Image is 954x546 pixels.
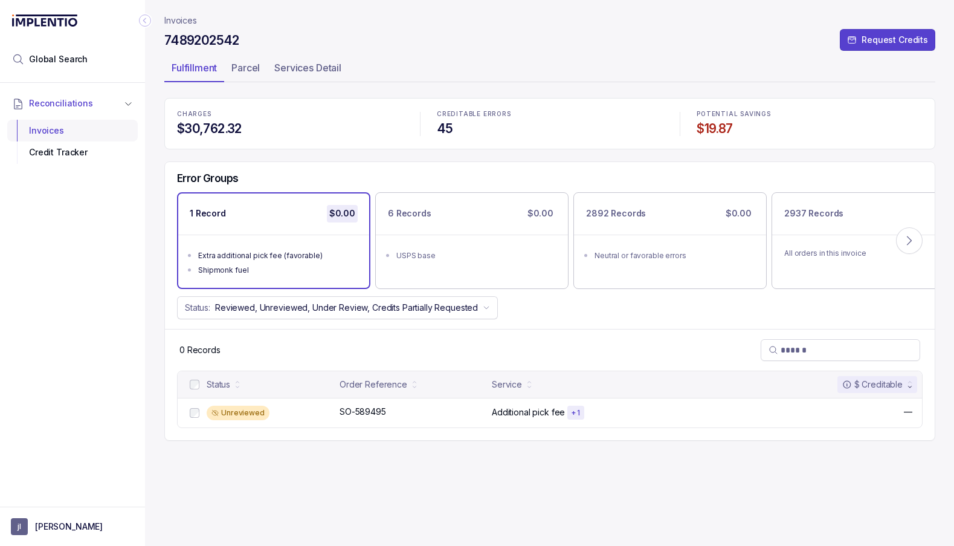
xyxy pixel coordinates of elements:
[164,58,224,82] li: Tab Fulfillment
[340,379,407,391] div: Order Reference
[177,111,403,118] p: CHARGES
[164,15,197,27] a: Invoices
[198,264,356,276] div: Shipmonk fuel
[571,408,580,418] p: + 1
[396,250,555,262] div: USPS base
[231,60,260,75] p: Parcel
[340,406,386,418] p: SO-589495
[437,111,663,118] p: CREDITABLE ERRORS
[17,141,128,163] div: Credit Tracker
[190,380,199,389] input: checkbox-checkbox
[862,34,928,46] p: Request Credits
[172,60,217,75] p: Fulfillment
[177,120,403,137] h4: $30,762.32
[207,406,269,420] div: Unreviewed
[492,379,522,391] div: Service
[784,247,952,259] p: All orders in this invoice
[190,207,226,219] p: 1 Record
[185,302,210,314] p: Status:
[840,29,935,51] button: Request Credits
[267,58,349,82] li: Tab Services Detail
[35,521,103,533] p: [PERSON_NAME]
[525,205,556,222] p: $0.00
[697,120,923,137] h4: $19.87
[784,207,843,219] p: 2937 Records
[164,58,935,82] ul: Tab Group
[138,13,152,28] div: Collapse Icon
[697,111,923,118] p: POTENTIAL SAVINGS
[11,518,28,535] span: User initials
[595,250,753,262] div: Neutral or favorable errors
[327,205,358,222] p: $0.00
[215,302,478,314] p: Reviewed, Unreviewed, Under Review, Credits Partially Requested
[437,120,663,137] h4: 45
[164,15,197,27] nav: breadcrumb
[7,90,138,117] button: Reconciliations
[11,518,134,535] button: User initials[PERSON_NAME]
[207,379,230,391] div: Status
[29,97,93,109] span: Reconciliations
[842,379,903,391] div: $ Creditable
[164,32,239,49] h4: 7489202542
[388,207,431,219] p: 6 Records
[179,344,221,356] p: 0 Records
[723,205,754,222] p: $0.00
[904,406,912,418] p: —
[190,408,199,418] input: checkbox-checkbox
[198,250,356,262] div: Extra additional pick fee (favorable)
[29,53,88,65] span: Global Search
[586,207,646,219] p: 2892 Records
[177,296,498,319] button: Status:Reviewed, Unreviewed, Under Review, Credits Partially Requested
[492,406,565,418] p: Additional pick fee
[17,120,128,141] div: Invoices
[7,117,138,166] div: Reconciliations
[274,60,341,75] p: Services Detail
[179,344,221,356] div: Remaining page entries
[177,172,239,185] h5: Error Groups
[224,58,267,82] li: Tab Parcel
